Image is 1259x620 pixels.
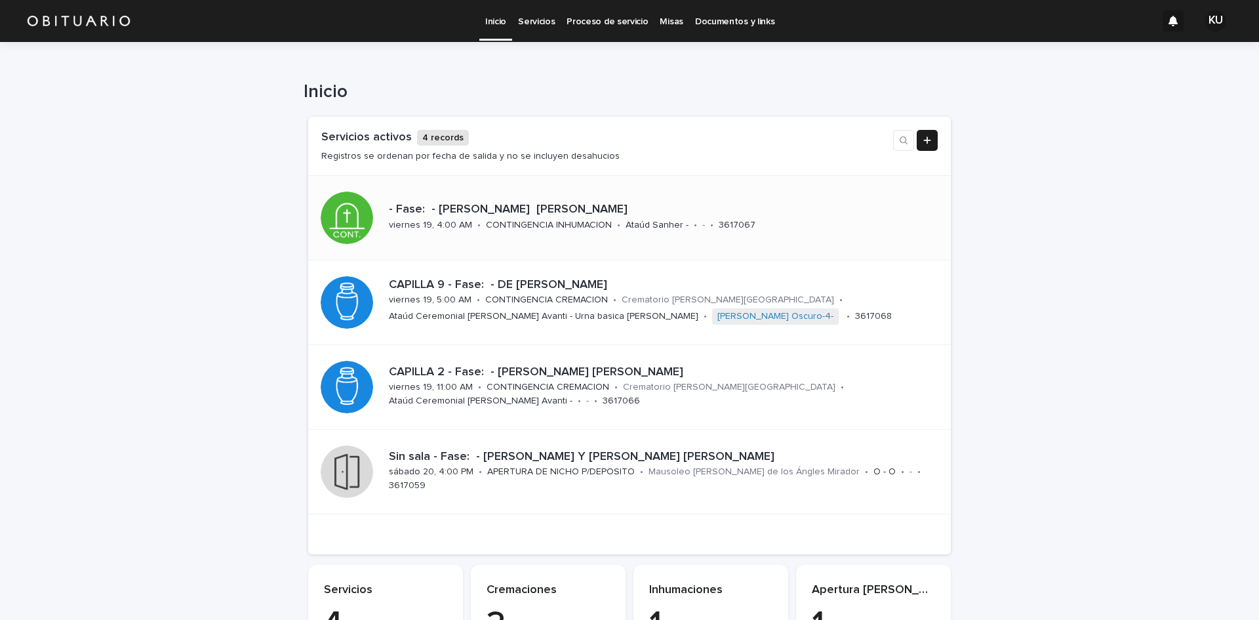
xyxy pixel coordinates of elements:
[26,8,131,34] img: HUM7g2VNRLqGMmR9WVqf
[855,311,892,322] p: 3617068
[917,466,921,478] p: •
[841,382,844,393] p: •
[873,466,896,478] p: O - O
[617,220,620,231] p: •
[308,345,951,430] a: CAPILLA 2 - Fase: - [PERSON_NAME] [PERSON_NAME]viernes 19, 11:00 AM•CONTINGENCIA CREMACION•Cremat...
[702,220,705,231] p: -
[622,295,834,306] p: Crematorio [PERSON_NAME][GEOGRAPHIC_DATA]
[389,450,935,465] p: Sin sala - Fase: - [PERSON_NAME] Y [PERSON_NAME] [PERSON_NAME]
[901,466,904,478] p: •
[478,382,481,393] p: •
[321,151,620,162] p: Registros se ordenan por fecha de salida y no se incluyen desahucios
[389,466,473,478] p: sábado 20, 4:00 PM
[479,466,482,478] p: •
[487,583,610,598] p: Cremaciones
[649,466,860,478] p: Mausoleo [PERSON_NAME] de los Ángles Mirador
[486,220,612,231] p: CONTINGENCIA INHUMACION
[477,295,480,306] p: •
[909,466,912,478] p: -
[389,382,473,393] p: viernes 19, 11:00 AM
[603,396,640,407] p: 3617066
[586,396,589,407] p: -
[812,583,935,598] p: Apertura [PERSON_NAME]
[623,382,835,393] p: Crematorio [PERSON_NAME][GEOGRAPHIC_DATA]
[389,203,935,217] p: - Fase: - [PERSON_NAME] [PERSON_NAME]
[649,583,772,598] p: Inhumaciones
[477,220,481,231] p: •
[704,311,707,322] p: •
[613,295,616,306] p: •
[308,260,951,345] a: CAPILLA 9 - Fase: - DE [PERSON_NAME]viernes 19, 5:00 AM•CONTINGENCIA CREMACION•Crematorio [PERSON...
[865,466,868,478] p: •
[389,295,471,306] p: viernes 19, 5:00 AM
[626,220,689,231] p: Ataúd Sanher -
[304,81,946,104] h1: Inicio
[485,295,608,306] p: CONTINGENCIA CREMACION
[389,480,426,491] p: 3617059
[640,466,643,478] p: •
[417,130,469,146] p: 4 records
[839,295,843,306] p: •
[717,311,833,322] a: [PERSON_NAME] Oscuro-4-
[1205,10,1226,31] div: KU
[389,365,935,380] p: CAPILLA 2 - Fase: - [PERSON_NAME] [PERSON_NAME]
[389,278,935,293] p: CAPILLA 9 - Fase: - DE [PERSON_NAME]
[487,466,635,478] p: APERTURA DE NICHO P/DEPOSITO
[389,220,472,231] p: viernes 19, 4:00 AM
[308,430,951,514] a: Sin sala - Fase: - [PERSON_NAME] Y [PERSON_NAME] [PERSON_NAME]sábado 20, 4:00 PM•APERTURA DE NICH...
[847,311,850,322] p: •
[324,583,447,598] p: Servicios
[389,396,572,407] p: Ataúd Ceremonial [PERSON_NAME] Avanti -
[614,382,618,393] p: •
[389,311,698,322] p: Ataúd Ceremonial [PERSON_NAME] Avanti - Urna basica [PERSON_NAME]
[308,176,951,260] a: - Fase: - [PERSON_NAME] [PERSON_NAME]viernes 19, 4:00 AM•CONTINGENCIA INHUMACION•Ataúd Sanher -•-...
[321,131,412,143] a: Servicios activos
[917,130,938,151] a: Add new record
[719,220,755,231] p: 3617067
[487,382,609,393] p: CONTINGENCIA CREMACION
[694,220,697,231] p: •
[710,220,713,231] p: •
[578,396,581,407] p: •
[594,396,597,407] p: •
